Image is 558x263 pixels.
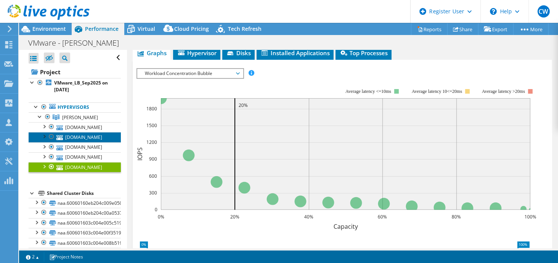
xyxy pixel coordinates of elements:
b: VMware_LB_Sep2025 on [DATE] [54,80,108,93]
a: [DOMAIN_NAME] [29,132,121,142]
text: 80% [452,214,461,220]
text: Average latency >20ms [482,89,525,94]
span: Hypervisor [177,49,216,57]
a: naa.60060160eb204c005ff9035d0d942376 [29,248,121,258]
tspan: Average latency <=10ms [345,89,391,94]
a: naa.600601603c004e00f3519b6479d77900 [29,228,121,238]
a: [DOMAIN_NAME] [29,122,121,132]
a: Project [29,66,121,78]
a: More [513,23,548,35]
text: 0% [157,214,164,220]
text: 300 [149,190,157,196]
a: naa.600601603c004e008b519b64f05bdf59 [29,238,121,248]
a: Hypervisors [29,102,121,112]
a: naa.600601603c004e005c519b649751e689 [29,218,121,228]
a: naa.60060160eb204c00a053795ca1cc2a33 [29,208,121,218]
a: [DOMAIN_NAME] [29,152,121,162]
a: [DOMAIN_NAME] [29,162,121,172]
a: Leighton Buzzard [29,112,121,122]
a: 2 [21,252,44,261]
a: Reports [411,23,447,35]
h1: VMware - [PERSON_NAME] [25,39,131,47]
div: Shared Cluster Disks [47,189,121,198]
a: VMware_LB_Sep2025 on [DATE] [29,78,121,95]
a: naa.60060160eb204c009e05045d0e525e69 [29,198,121,208]
text: 100% [524,214,536,220]
span: Top Processes [339,49,388,57]
a: Project Notes [44,252,88,261]
span: Performance [85,25,119,32]
span: Installed Applications [260,49,330,57]
text: 20% [239,102,248,108]
text: 1500 [146,122,157,129]
a: Export [478,23,513,35]
a: [DOMAIN_NAME] [29,142,121,152]
span: Disks [226,49,251,57]
text: 1200 [146,139,157,145]
text: 0 [155,206,157,213]
text: 900 [149,156,157,162]
span: Virtual [138,25,155,32]
text: 20% [230,214,239,220]
text: 60% [378,214,387,220]
text: 1800 [146,105,157,112]
text: IOPS [136,147,144,161]
svg: \n [490,8,497,15]
span: Tech Refresh [228,25,261,32]
text: 600 [149,173,157,179]
tspan: Average latency 10<=20ms [412,89,462,94]
span: CW [537,5,550,18]
a: Share [447,23,478,35]
span: Workload Concentration Bubble [141,69,239,78]
text: Capacity [333,222,358,231]
span: Cloud Pricing [174,25,209,32]
text: 40% [304,214,313,220]
span: [PERSON_NAME] [62,114,98,121]
span: Environment [32,25,66,32]
span: Graphs [136,49,167,57]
